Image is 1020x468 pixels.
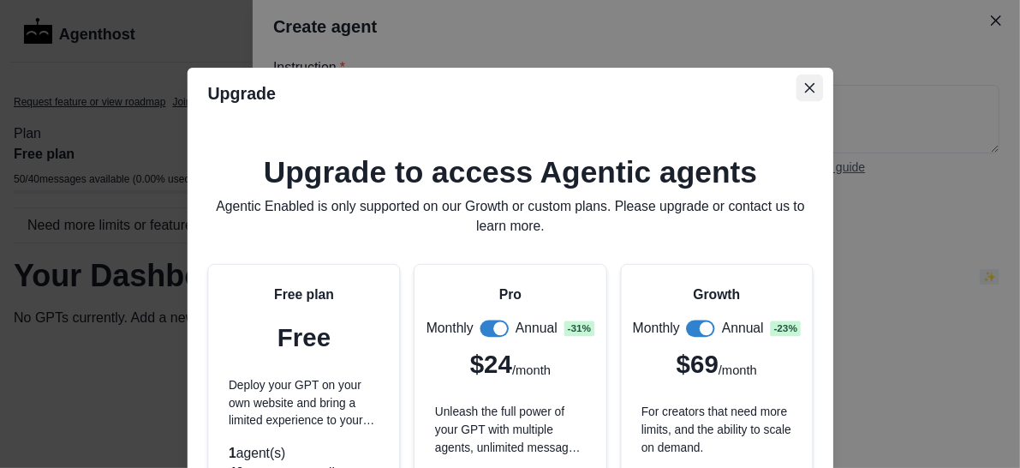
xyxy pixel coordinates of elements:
p: Free plan [274,285,334,306]
p: /month [718,362,756,381]
p: Agentic Enabled is only supported on our Growth or custom plans. Please upgrade or contact us to ... [207,196,813,237]
p: Annual [721,319,763,339]
span: - 31 % [564,321,594,337]
p: agent(s) [228,443,379,464]
p: Free [277,319,330,357]
p: For creators that need more limits, and the ability to scale on demand. [641,404,791,457]
p: Monthly [632,319,679,339]
p: $24 [469,345,511,383]
p: Monthly [426,319,473,339]
header: Upgrade [187,68,832,120]
h2: Upgrade to access Agentic agents [207,153,813,189]
p: $69 [676,345,718,383]
p: Growth [693,285,740,306]
p: /month [512,362,551,381]
button: Close [796,75,822,101]
p: Pro [498,285,521,306]
span: 1 [228,446,236,460]
p: Unleash the full power of your GPT with multiple agents, unlimited messages per user, and subscri... [434,404,585,457]
span: - 23 % [770,321,800,337]
p: Annual [515,319,557,339]
p: Deploy your GPT on your own website and bring a limited experience to your users [228,377,379,430]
